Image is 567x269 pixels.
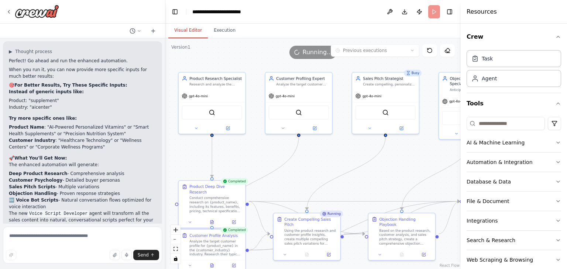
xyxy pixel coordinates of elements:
h2: 🎯 [9,82,156,88]
li: - Comprehensive analysis [9,170,156,177]
strong: Instead of generic inputs like: [9,89,84,94]
button: No output available [295,251,318,258]
img: SerperDevTool [382,109,389,116]
li: - Proven response strategies [9,190,156,197]
li: : "AI-Powered Personalized Vitamins" or "Smart Health Supplements" or "Precision Nutrition System" [9,124,156,137]
p: The new agent will transform all the sales content into natural, conversational scripts perfect f... [9,210,156,230]
button: ▶Thought process [9,49,52,55]
button: Switch to previous chat [127,27,144,35]
div: Automation & Integration [467,158,533,166]
p: Perfect! Go ahead and run the enhanced automation. [9,57,156,64]
button: Upload files [110,250,120,260]
strong: For Better Results, Try These Specific Inputs: [14,83,127,88]
strong: Objection Handling [9,191,57,196]
button: Search & Research [467,231,561,250]
span: ▶ [9,49,12,55]
span: gpt-4o-mini [449,99,468,104]
button: zoom out [171,235,181,244]
button: Visual Editor [168,23,208,38]
g: Edge from 8171c957-d84b-4716-ab95-60071315a38f to b3c10e7e-d52f-4f97-a12c-65539f826a95 [399,136,475,209]
span: Running... [303,48,333,57]
div: Sales Pitch Strategist [363,76,416,81]
button: Hide right sidebar [444,7,455,17]
g: Edge from b3c10e7e-d52f-4f97-a12c-65539f826a95 to d4b9306b-ff4e-43e8-a35c-84a331471047 [439,199,460,237]
button: Improve this prompt [6,250,16,260]
div: Anticipate and prepare responses for common customer objections regarding {product_name}. Create ... [450,88,502,92]
button: View output [200,219,223,226]
img: Logo [15,5,59,18]
div: Product Deep Dive Research [189,184,242,195]
g: Edge from d574e259-06aa-4222-ba6a-2ef1c09d37cf to f010aa0b-b2ca-449e-98a9-bb11f32fd2df [209,136,302,226]
strong: Try more specific ones like: [9,116,77,121]
div: Integrations [467,217,498,224]
button: Open in side panel [299,125,330,132]
li: - Multiple variations [9,184,156,190]
strong: Deep Product Research [9,171,67,176]
strong: 🆕 Voice Bot Scripts [9,198,58,203]
div: Create compelling, personalized sales pitches for {product_name} that resonate with the target cu... [363,82,416,87]
div: Product Research SpecialistResearch and analyze the {product_name} thoroughly to understand its f... [178,72,246,134]
div: AI & Machine Learning [467,139,525,146]
span: gpt-4o-mini [362,94,381,98]
div: Search & Research [467,237,515,244]
div: CompletedProduct Deep Dive ResearchConduct comprehensive research on {product_name}, including it... [178,180,246,228]
button: Crew [467,27,561,47]
button: File & Document [467,192,561,211]
button: Open in side panel [414,251,433,258]
div: Customer Profiling ExpertAnalyze the target customer profile for {product_name} including their i... [265,72,333,134]
div: Analyze the target customer profile for {product_name} including their industry ({customer_indust... [276,82,329,87]
div: Objection Handler SpecialistAnticipate and prepare responses for common customer objections regar... [439,72,506,140]
button: Automation & Integration [467,153,561,172]
code: Voice Script Developer [28,210,89,217]
div: Conduct comprehensive research on {product_name}, including its features, benefits, pricing, tech... [189,196,242,213]
strong: Sales Pitch Scripts [9,184,55,189]
div: Create Compelling Sales Pitch [284,217,337,227]
button: Start a new chat [147,27,159,35]
p: The enhanced automation will generate: [9,161,156,168]
button: View output [200,262,223,269]
li: Product: "supplement" [9,97,156,104]
g: Edge from 9b1f32e0-7296-491f-9c10-974ca4af4ac2 to d4b9306b-ff4e-43e8-a35c-84a331471047 [249,199,460,204]
div: Busy [404,70,422,76]
div: Crew [467,47,561,93]
span: Previous executions [343,48,387,53]
li: - Natural conversation flows optimized for voice interaction [9,197,156,210]
h2: 🚀 [9,155,156,161]
button: Hide left sidebar [170,7,180,17]
div: File & Document [467,198,509,205]
button: Open in side panel [319,251,338,258]
button: Tools [467,93,561,114]
g: Edge from f010aa0b-b2ca-449e-98a9-bb11f32fd2df to 9fc3d301-b973-4a83-a55d-2d567958cecb [249,231,270,253]
button: Open in side panel [213,125,243,132]
div: Completed [220,227,248,233]
div: Running [320,210,343,217]
div: Task [482,55,493,62]
div: Customer Profiling Expert [276,76,329,81]
li: : "Healthcare Technology" or "Wellness Centers" or "Corporate Wellness Programs" [9,137,156,150]
button: toggle interactivity [171,254,181,263]
div: BusySales Pitch StrategistCreate compelling, personalized sales pitches for {product_name} that r... [352,72,420,134]
div: Web Scraping & Browsing [467,256,533,263]
button: Open in side panel [224,219,243,226]
div: Based on the product research, customer analysis, and sales pitch strategy, create a comprehensiv... [379,228,432,246]
a: React Flow attribution [440,263,460,268]
g: Edge from 2e9358f7-12f0-4b1d-ab99-b0ed4a8229d8 to 9fc3d301-b973-4a83-a55d-2d567958cecb [304,136,388,209]
span: Send [138,252,149,258]
g: Edge from 9b1f32e0-7296-491f-9c10-974ca4af4ac2 to 9fc3d301-b973-4a83-a55d-2d567958cecb [249,199,270,237]
button: AI & Machine Learning [467,133,561,152]
li: - Detailed buyer personas [9,177,156,184]
span: gpt-4o-mini [189,94,208,98]
li: Industry: "aicenter" [9,104,156,111]
button: Send [133,250,159,260]
span: Thought process [15,49,52,55]
div: Objection Handling Playbook [379,217,432,227]
div: Product Research Specialist [189,76,242,81]
div: Completed [220,178,248,185]
button: No output available [390,251,413,258]
g: Edge from 49f4977e-08cc-4260-82c7-fddaa26aa59f to 9b1f32e0-7296-491f-9c10-974ca4af4ac2 [209,136,215,177]
button: Open in side panel [386,125,417,132]
div: Objection Handling PlaybookBased on the product research, customer analysis, and sales pitch stra... [368,213,436,261]
div: React Flow controls [171,225,181,263]
span: gpt-4o-mini [276,94,295,98]
p: When you run it, you can now provide more specific inputs for much better results: [9,66,156,80]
